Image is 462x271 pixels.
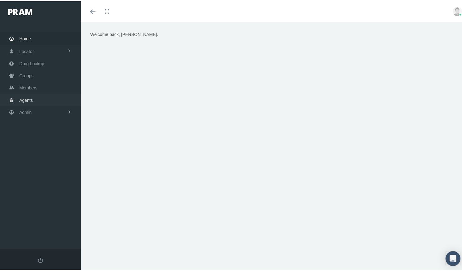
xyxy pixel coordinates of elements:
img: PRAM_20_x_78.png [8,8,32,14]
span: Members [19,81,37,93]
span: Drug Lookup [19,56,44,68]
span: Groups [19,69,34,80]
img: user-placeholder.jpg [453,6,462,15]
span: Home [19,32,31,43]
span: Admin [19,105,32,117]
span: Agents [19,93,33,105]
span: Locator [19,44,34,56]
div: Open Intercom Messenger [446,250,460,265]
span: Welcome back, [PERSON_NAME]. [90,31,158,36]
